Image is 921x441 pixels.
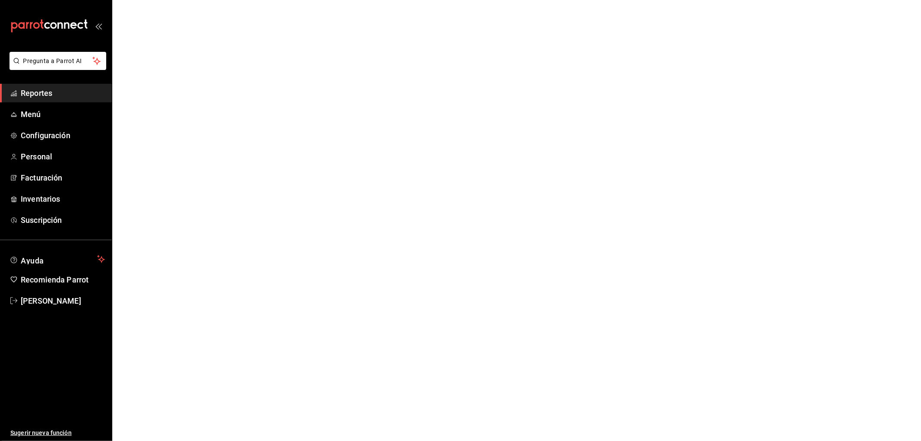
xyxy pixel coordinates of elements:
span: Facturación [21,172,105,184]
span: Inventarios [21,193,105,205]
span: Configuración [21,130,105,141]
span: [PERSON_NAME] [21,295,105,307]
span: Sugerir nueva función [10,428,105,438]
a: Pregunta a Parrot AI [6,63,106,72]
span: Suscripción [21,214,105,226]
button: open_drawer_menu [95,22,102,29]
span: Ayuda [21,254,94,264]
button: Pregunta a Parrot AI [9,52,106,70]
span: Menú [21,108,105,120]
span: Pregunta a Parrot AI [23,57,93,66]
span: Personal [21,151,105,162]
span: Reportes [21,87,105,99]
span: Recomienda Parrot [21,274,105,286]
